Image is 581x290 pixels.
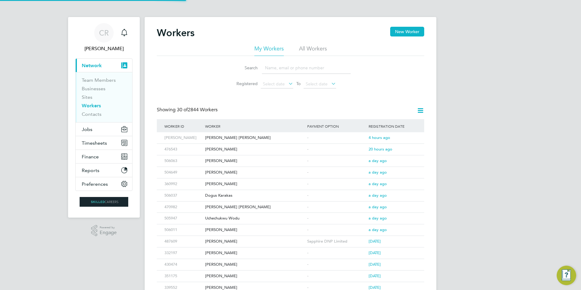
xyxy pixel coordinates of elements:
a: Team Members [82,77,116,83]
a: 487609[PERSON_NAME]Sapphire DNP Limited[DATE] [163,236,418,241]
div: 360992 [163,178,204,190]
button: Network [76,59,132,72]
li: My Workers [254,45,284,56]
span: Finance [82,154,99,160]
a: Businesses [82,86,105,91]
a: 430474[PERSON_NAME]-[DATE] [163,259,418,264]
a: Contacts [82,111,101,117]
button: Preferences [76,177,132,191]
a: 351175[PERSON_NAME]-[DATE] [163,270,418,275]
div: - [306,178,367,190]
nav: Main navigation [68,17,140,218]
span: a day ago [369,216,387,221]
a: 504649[PERSON_NAME]-a day ago [163,167,418,172]
div: 476543 [163,144,204,155]
span: a day ago [369,193,387,198]
h2: Workers [157,27,194,39]
div: Network [76,72,132,122]
div: [PERSON_NAME] [204,224,306,236]
div: Worker [204,119,306,133]
a: 506011[PERSON_NAME]-a day ago [163,224,418,229]
span: a day ago [369,170,387,175]
div: Showing [157,107,219,113]
div: - [306,190,367,201]
div: - [306,247,367,259]
span: 4 hours ago [369,135,390,140]
span: Select date [306,81,328,87]
span: Jobs [82,126,92,132]
a: 339552[PERSON_NAME]-[DATE] [163,282,418,287]
button: Jobs [76,123,132,136]
a: 470982[PERSON_NAME] [PERSON_NAME]-a day ago [163,201,418,206]
span: 2844 Workers [177,107,218,113]
div: [PERSON_NAME] [204,236,306,247]
span: [DATE] [369,285,381,290]
button: Finance [76,150,132,163]
div: [PERSON_NAME] [204,155,306,167]
div: - [306,202,367,213]
div: Sapphire DNP Limited [306,236,367,247]
a: 506037Dogus Karakas-a day ago [163,190,418,195]
div: - [306,155,367,167]
div: [PERSON_NAME] [204,178,306,190]
label: Search [230,65,258,71]
span: Engage [100,230,117,235]
div: Uchechukwu Wodu [204,213,306,224]
a: 476543[PERSON_NAME]-20 hours ago [163,143,418,149]
div: - [306,213,367,224]
a: [PERSON_NAME][PERSON_NAME] [PERSON_NAME]-4 hours ago [163,132,418,137]
div: 332197 [163,247,204,259]
span: Powered by [100,225,117,230]
div: [PERSON_NAME] [204,167,306,178]
button: Engage Resource Center [557,266,576,285]
div: - [306,271,367,282]
span: a day ago [369,158,387,163]
div: 470982 [163,202,204,213]
a: 360992[PERSON_NAME]-a day ago [163,178,418,183]
div: [PERSON_NAME] [204,144,306,155]
div: [PERSON_NAME] [PERSON_NAME] [204,202,306,213]
div: 487609 [163,236,204,247]
div: - [306,224,367,236]
span: 20 hours ago [369,147,392,152]
span: [DATE] [369,250,381,255]
div: 504649 [163,167,204,178]
span: Preferences [82,181,108,187]
div: 351175 [163,271,204,282]
button: Reports [76,164,132,177]
div: - [306,132,367,143]
span: [DATE] [369,262,381,267]
label: Registered [230,81,258,86]
div: 505947 [163,213,204,224]
div: 506011 [163,224,204,236]
span: a day ago [369,204,387,209]
div: [PERSON_NAME] [163,132,204,143]
a: 332197[PERSON_NAME]-[DATE] [163,247,418,252]
div: [PERSON_NAME] [204,259,306,270]
span: Chris Roberts [75,45,132,52]
span: Timesheets [82,140,107,146]
div: 430474 [163,259,204,270]
div: Registration Date [367,119,418,133]
input: Name, email or phone number [262,62,351,74]
a: 506063[PERSON_NAME]-a day ago [163,155,418,160]
span: a day ago [369,181,387,186]
span: 30 of [177,107,188,113]
button: New Worker [390,27,424,36]
span: To [294,80,302,88]
a: Workers [82,103,101,109]
div: [PERSON_NAME] [204,271,306,282]
div: 506037 [163,190,204,201]
div: Dogus Karakas [204,190,306,201]
div: [PERSON_NAME] [204,247,306,259]
div: 506063 [163,155,204,167]
a: 505947Uchechukwu Wodu-a day ago [163,212,418,218]
div: - [306,167,367,178]
img: skilledcareers-logo-retina.png [80,197,128,207]
a: Sites [82,94,92,100]
div: Payment Option [306,119,367,133]
span: [DATE] [369,273,381,278]
a: Powered byEngage [91,225,117,236]
span: a day ago [369,227,387,232]
span: Reports [82,167,99,173]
